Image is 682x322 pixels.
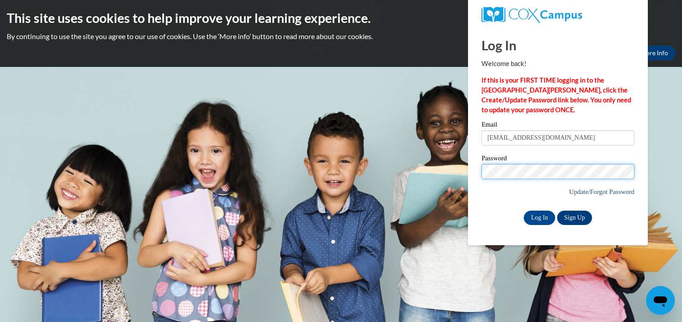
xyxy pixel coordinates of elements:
label: Email [481,121,634,130]
label: Password [481,155,634,164]
a: Update/Forgot Password [569,188,634,195]
input: Log In [524,211,555,225]
iframe: Button to launch messaging window, conversation in progress [646,286,675,315]
p: Welcome back! [481,59,634,69]
img: COX Campus [481,7,582,23]
strong: If this is your FIRST TIME logging in to the [GEOGRAPHIC_DATA][PERSON_NAME], click the Create/Upd... [481,76,631,114]
p: By continuing to use the site you agree to our use of cookies. Use the ‘More info’ button to read... [7,31,675,41]
h1: Log In [481,36,634,54]
a: More Info [633,46,675,60]
h2: This site uses cookies to help improve your learning experience. [7,9,675,27]
a: COX Campus [481,7,634,23]
a: Sign Up [557,211,592,225]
